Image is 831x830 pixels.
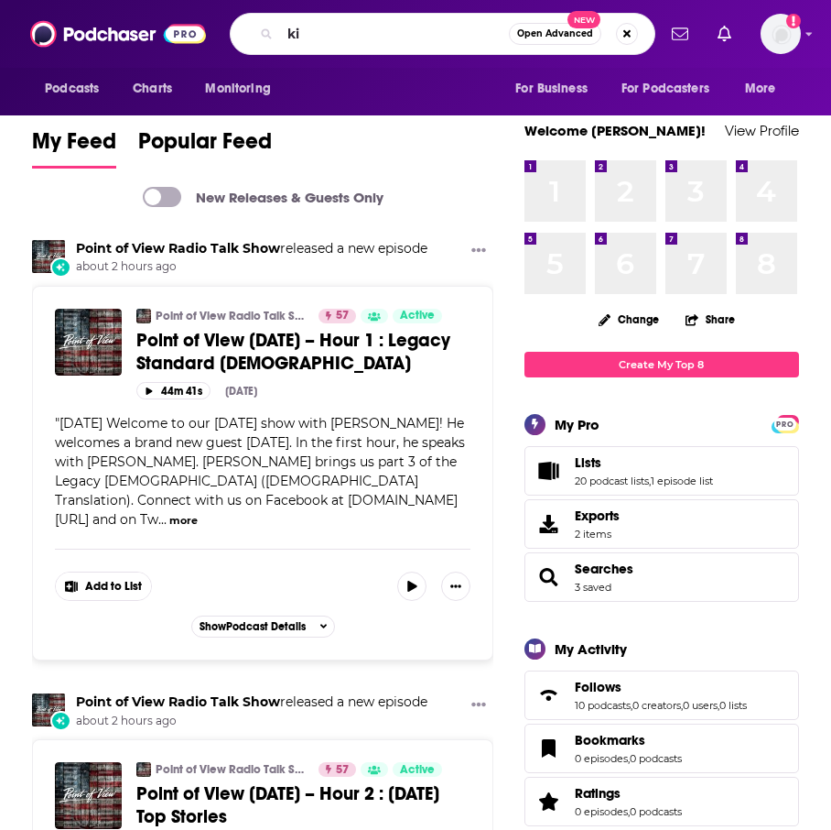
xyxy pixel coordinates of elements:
span: Lists [524,446,799,496]
span: Point of View [DATE] – Hour 2 : [DATE] Top Stories [136,782,439,828]
span: 57 [336,761,349,780]
button: Show More Button [441,572,470,601]
a: 0 creators [632,699,681,712]
button: Change [588,308,670,331]
span: New [567,11,600,28]
input: Search podcasts, credits, & more... [280,19,509,49]
span: Podcasts [45,76,99,102]
div: Search podcasts, credits, & more... [230,13,655,55]
span: " [55,415,465,528]
span: Bookmarks [575,732,645,748]
button: open menu [732,71,799,106]
a: 0 lists [719,699,747,712]
span: about 2 hours ago [76,714,427,729]
button: ShowPodcast Details [191,616,336,638]
a: 57 [318,762,356,777]
button: open menu [502,71,610,106]
span: Exports [575,508,620,524]
a: Show notifications dropdown [664,18,696,49]
span: For Business [515,76,588,102]
button: Show profile menu [761,14,801,54]
svg: Add a profile image [786,14,801,28]
a: 0 users [683,699,718,712]
img: Point of View Radio Talk Show [136,762,151,777]
a: Show notifications dropdown [710,18,739,49]
span: Add to List [85,580,142,594]
h3: released a new episode [76,240,427,257]
span: Monitoring [205,76,270,102]
span: For Podcasters [621,76,709,102]
a: 20 podcast lists [575,475,649,487]
span: , [649,475,651,487]
span: Follows [575,679,621,695]
a: Searches [575,561,633,577]
a: Point of View Radio Talk Show [76,693,280,710]
a: Create My Top 8 [524,352,799,377]
a: Popular Feed [138,127,272,169]
span: Popular Feed [138,127,272,166]
a: Follows [531,683,567,708]
a: 0 podcasts [630,805,682,818]
a: PRO [774,416,796,430]
button: Show More Button [464,693,493,716]
a: Ratings [575,785,682,802]
span: Bookmarks [524,724,799,773]
a: 3 saved [575,581,611,594]
img: Point of View Radio Talk Show [32,240,65,273]
a: Point of View [DATE] – Hour 2 : [DATE] Top Stories [136,782,470,828]
span: More [745,76,776,102]
a: Lists [531,458,567,484]
a: Active [393,309,442,323]
div: My Activity [555,640,627,658]
a: Point of View September 16, 2025 – Hour 2 : Tuesday’s Top Stories [55,762,122,829]
span: Ratings [524,777,799,826]
a: Searches [531,564,567,590]
img: Point of View September 16, 2025 – Hour 1 : Legacy Standard Bible [55,309,122,376]
a: 0 episodes [575,805,628,818]
button: Share [685,301,736,337]
button: open menu [32,71,123,106]
img: Podchaser - Follow, Share and Rate Podcasts [30,16,206,51]
span: My Feed [32,127,116,166]
span: , [718,699,719,712]
a: 1 episode list [651,475,713,487]
a: Exports [524,499,799,549]
a: Follows [575,679,747,695]
button: Show More Button [464,240,493,263]
span: , [628,805,630,818]
span: Logged in as shcarlos [761,14,801,54]
button: more [169,513,198,529]
img: Point of View Radio Talk Show [32,693,65,726]
span: ... [158,511,167,528]
a: New Releases & Guests Only [143,187,383,207]
span: , [631,699,632,712]
a: Active [393,762,442,777]
img: User Profile [761,14,801,54]
div: New Episode [50,711,70,731]
a: Bookmarks [531,736,567,761]
span: Point of View [DATE] – Hour 1 : Legacy Standard [DEMOGRAPHIC_DATA] [136,329,450,375]
a: Bookmarks [575,732,682,748]
span: Active [400,307,435,325]
button: open menu [192,71,294,106]
span: PRO [774,418,796,431]
a: Point of View Radio Talk Show [76,240,280,257]
div: [DATE] [225,385,257,398]
span: , [681,699,683,712]
a: View Profile [725,122,799,139]
span: , [628,752,630,765]
button: Open AdvancedNew [509,23,601,45]
span: Exports [531,511,567,537]
span: about 2 hours ago [76,259,427,275]
a: Lists [575,454,713,471]
span: Charts [133,76,172,102]
span: Ratings [575,785,621,802]
div: My Pro [555,416,599,433]
span: Lists [575,454,601,471]
a: My Feed [32,127,116,169]
a: Ratings [531,789,567,814]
